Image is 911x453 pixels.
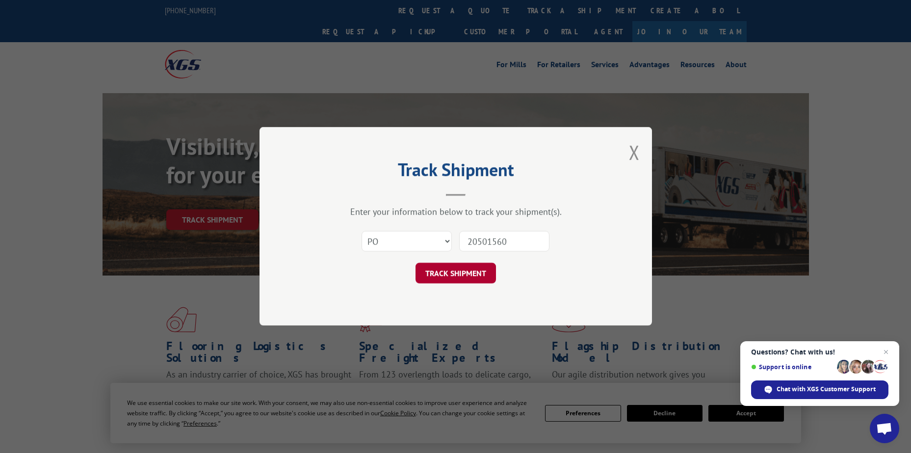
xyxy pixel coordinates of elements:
button: TRACK SHIPMENT [416,263,496,284]
button: Close modal [629,139,640,165]
span: Chat with XGS Customer Support [777,385,876,394]
input: Number(s) [459,231,549,252]
span: Support is online [751,363,833,371]
span: Questions? Chat with us! [751,348,888,356]
span: Close chat [880,346,892,358]
div: Enter your information below to track your shipment(s). [309,206,603,218]
div: Open chat [870,414,899,443]
div: Chat with XGS Customer Support [751,380,888,399]
h2: Track Shipment [309,163,603,181]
